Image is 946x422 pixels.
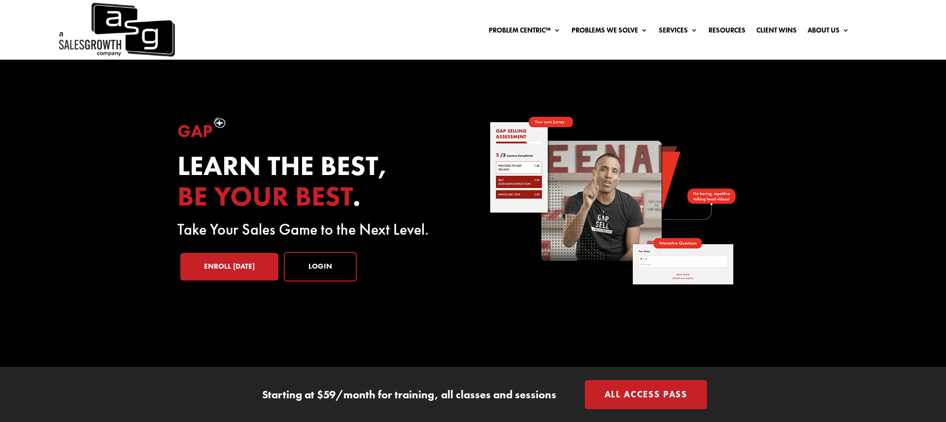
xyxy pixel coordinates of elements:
[489,27,561,37] a: Problem Centric™
[808,27,849,37] a: About Us
[756,27,797,37] a: Client Wins
[709,27,745,37] a: Resources
[572,27,648,37] a: Problems We Solve
[585,380,708,409] a: All Access Pass
[180,253,278,281] a: Enroll [DATE]
[284,252,357,281] a: Login
[177,151,457,216] h2: Learn the best, .
[177,178,353,214] span: be your best
[659,27,698,37] a: Services
[213,117,226,128] img: plus-symbol-white
[177,120,213,142] span: Gap
[177,224,457,236] p: Take Your Sales Game to the Next Level.
[489,117,736,284] img: self-paced-sales-course-online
